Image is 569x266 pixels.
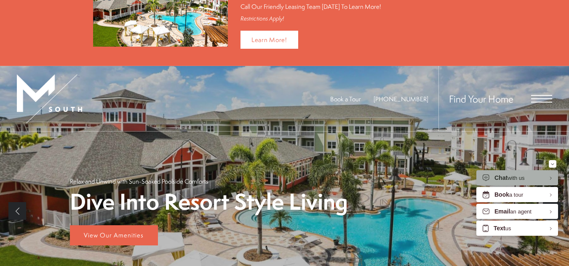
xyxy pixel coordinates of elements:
[374,95,428,103] a: Call Us at 813-570-8014
[240,15,476,22] div: Restrictions Apply!
[70,225,158,245] a: View Our Amenities
[84,231,144,240] span: View Our Amenities
[449,92,513,105] a: Find Your Home
[374,95,428,103] span: [PHONE_NUMBER]
[330,95,361,103] a: Book a Tour
[240,31,298,49] a: Learn More!
[70,177,208,186] p: Relax and Unwind with Sun-Soaked Poolside Comforts
[70,190,348,214] p: Dive Into Resort Style Living
[8,202,26,220] a: Previous
[531,95,552,103] button: Open Menu
[17,74,82,123] img: MSouth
